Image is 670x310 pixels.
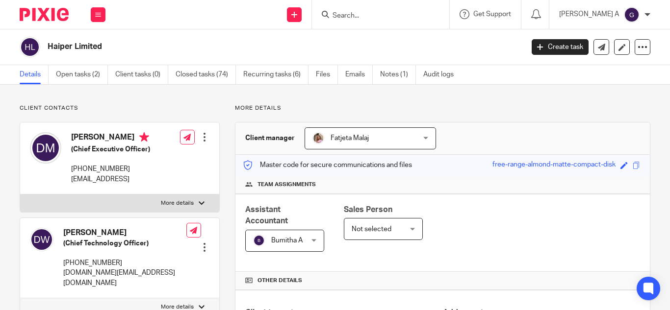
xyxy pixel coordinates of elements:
[473,11,511,18] span: Get Support
[624,7,640,23] img: svg%3E
[344,206,392,214] span: Sales Person
[316,65,338,84] a: Files
[258,181,316,189] span: Team assignments
[312,132,324,144] img: MicrosoftTeams-image%20(5).png
[332,12,420,21] input: Search
[115,65,168,84] a: Client tasks (0)
[20,65,49,84] a: Details
[380,65,416,84] a: Notes (1)
[71,144,150,154] h5: (Chief Executive Officer)
[161,199,194,207] p: More details
[235,104,650,112] p: More details
[56,65,108,84] a: Open tasks (2)
[258,277,302,285] span: Other details
[48,42,423,52] h2: Haiper Limited
[352,226,391,233] span: Not selected
[423,65,461,84] a: Audit logs
[30,132,61,164] img: svg%3E
[63,258,186,268] p: [PHONE_NUMBER]
[63,268,186,288] p: [DOMAIN_NAME][EMAIL_ADDRESS][DOMAIN_NAME]
[71,174,150,184] p: [EMAIL_ADDRESS]
[20,8,69,21] img: Pixie
[20,37,40,57] img: svg%3E
[243,160,412,170] p: Master code for secure communications and files
[245,206,288,225] span: Assistant Accountant
[243,65,309,84] a: Recurring tasks (6)
[63,228,186,238] h4: [PERSON_NAME]
[271,237,303,244] span: Bumitha A
[71,132,150,144] h4: [PERSON_NAME]
[20,104,220,112] p: Client contacts
[331,135,369,142] span: Fatjeta Malaj
[176,65,236,84] a: Closed tasks (74)
[63,238,186,248] h5: (Chief Technology Officer)
[532,39,589,55] a: Create task
[492,160,616,171] div: free-range-almond-matte-compact-disk
[71,164,150,174] p: [PHONE_NUMBER]
[30,228,53,251] img: svg%3E
[139,132,149,142] i: Primary
[345,65,373,84] a: Emails
[253,235,265,246] img: svg%3E
[245,133,295,143] h3: Client manager
[559,9,619,19] p: [PERSON_NAME] A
